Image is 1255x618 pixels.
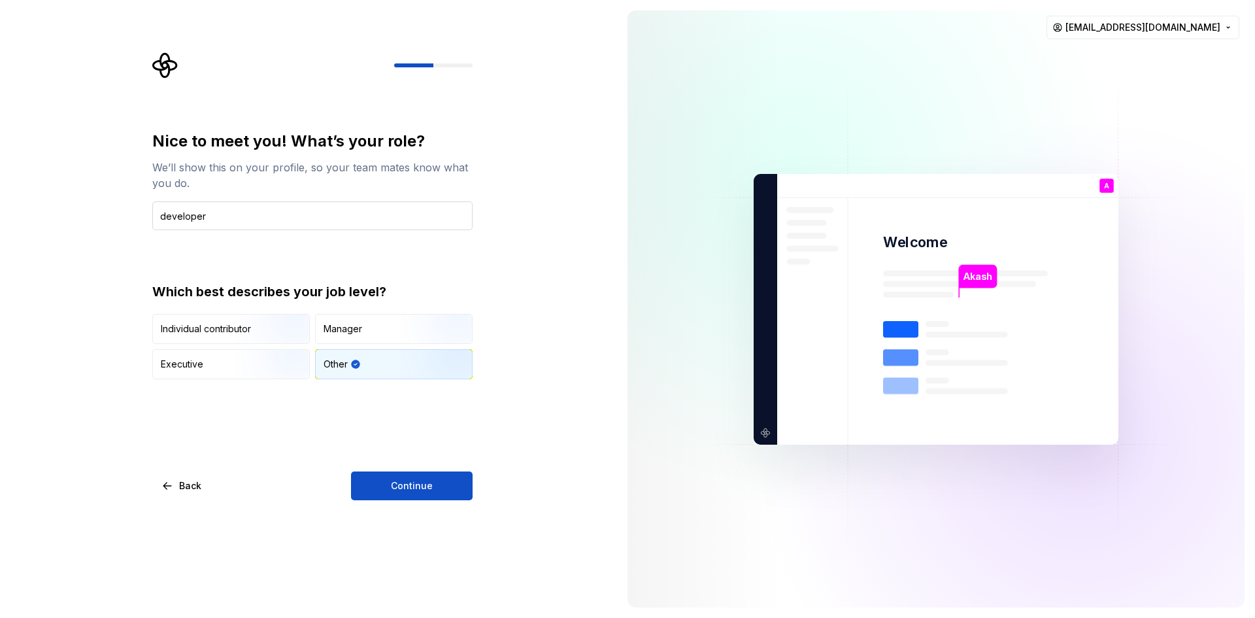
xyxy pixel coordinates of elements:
[391,479,433,492] span: Continue
[152,472,212,500] button: Back
[1046,16,1239,39] button: [EMAIL_ADDRESS][DOMAIN_NAME]
[161,322,251,335] div: Individual contributor
[179,479,201,492] span: Back
[1104,182,1109,189] p: A
[152,52,178,78] svg: Supernova Logo
[152,283,473,301] div: Which best describes your job level?
[1065,21,1220,34] span: [EMAIL_ADDRESS][DOMAIN_NAME]
[152,131,473,152] div: Nice to meet you! What’s your role?
[324,322,362,335] div: Manager
[161,358,203,371] div: Executive
[351,472,473,500] button: Continue
[963,269,992,283] p: Akash
[324,358,348,371] div: Other
[883,233,947,252] p: Welcome
[152,160,473,191] div: We’ll show this on your profile, so your team mates know what you do.
[152,201,473,230] input: Job title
